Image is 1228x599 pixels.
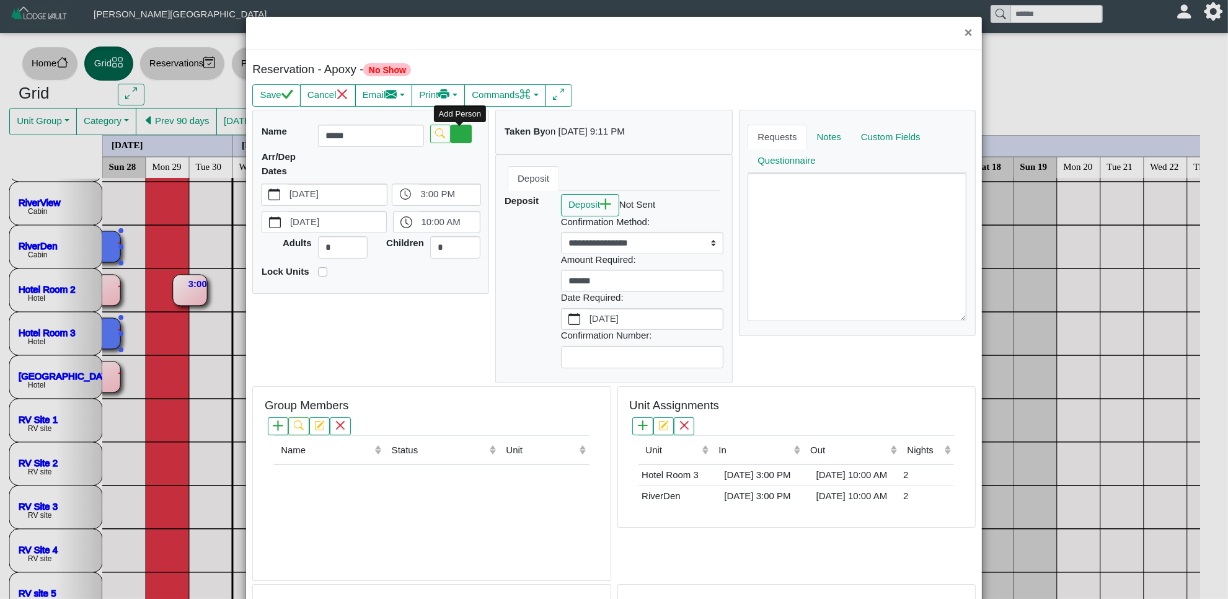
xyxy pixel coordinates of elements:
[355,84,413,107] button: Emailenvelope fill
[851,125,930,149] a: Custom Fields
[273,420,283,430] svg: plus
[561,194,619,216] button: Depositplus
[619,199,655,210] i: Not Sent
[553,89,565,100] svg: arrows angle expand
[519,89,531,100] svg: command
[337,89,348,100] svg: x
[679,420,689,430] svg: x
[265,399,348,413] h5: Group Members
[288,417,309,435] button: search
[262,184,287,205] button: calendar
[629,399,719,413] h5: Unit Assignments
[392,184,418,205] button: clock
[288,211,386,233] label: [DATE]
[674,417,694,435] button: x
[262,266,309,277] b: Lock Units
[562,309,587,330] button: calendar
[900,464,954,486] td: 2
[386,237,424,248] b: Children
[309,417,330,435] button: pencil square
[287,184,387,205] label: [DATE]
[418,184,480,205] label: 3:00 PM
[314,420,324,430] svg: pencil square
[807,125,851,149] a: Notes
[400,216,412,228] svg: clock
[281,443,371,458] div: Name
[546,84,572,107] button: arrows angle expand
[262,126,287,136] b: Name
[715,468,800,482] div: [DATE] 3:00 PM
[658,420,668,430] svg: pencil square
[806,489,897,504] div: [DATE] 10:00 AM
[262,151,296,176] b: Arr/Dep Dates
[505,126,546,136] b: Taken By
[252,63,611,77] h5: Reservation - Apoxy -
[268,189,280,200] svg: calendar
[392,443,486,458] div: Status
[638,486,712,506] td: RiverDen
[435,128,445,138] svg: search
[506,443,576,458] div: Unit
[638,464,712,486] td: Hotel Room 3
[748,149,825,174] a: Questionnaire
[394,211,419,233] button: clock
[252,84,300,107] button: Savecheck
[508,166,559,191] a: Deposit
[561,216,723,228] h6: Confirmation Method:
[456,128,466,138] svg: plus
[283,237,312,248] b: Adults
[438,89,450,100] svg: printer fill
[546,126,625,136] i: on [DATE] 9:11 PM
[419,211,480,233] label: 10:00 AM
[434,105,486,122] div: Add Person
[330,417,350,435] button: x
[412,84,465,107] button: Printprinter fill
[646,443,699,458] div: Unit
[806,468,897,482] div: [DATE] 10:00 AM
[632,417,653,435] button: plus
[386,89,397,100] svg: envelope fill
[281,89,293,100] svg: check
[900,486,954,506] td: 2
[294,420,304,430] svg: search
[430,125,451,143] button: search
[268,417,288,435] button: plus
[300,84,356,107] button: Cancelx
[638,420,648,430] svg: plus
[561,292,723,303] h6: Date Required:
[600,198,612,210] svg: plus
[400,189,412,200] svg: clock
[587,309,723,330] label: [DATE]
[810,443,887,458] div: Out
[262,211,288,233] button: calendar
[335,420,345,430] svg: x
[715,489,800,504] div: [DATE] 3:00 PM
[269,216,281,228] svg: calendar
[719,443,790,458] div: In
[748,125,806,149] a: Requests
[955,17,982,50] button: Close
[505,195,539,206] b: Deposit
[464,84,546,107] button: Commandscommand
[561,254,723,265] h6: Amount Required:
[653,417,674,435] button: pencil square
[908,443,942,458] div: Nights
[451,125,471,143] button: plus
[568,313,580,325] svg: calendar
[561,330,723,341] h6: Confirmation Number:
